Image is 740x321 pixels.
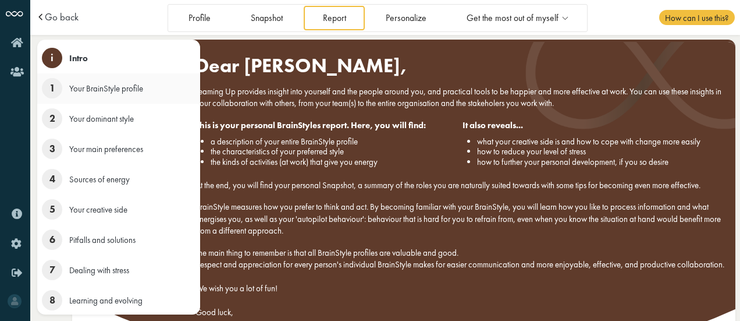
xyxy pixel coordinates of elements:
li: how to further your personal development, if you so desire [477,157,729,167]
div: It also reveals... [462,119,729,131]
p: Teaming Up provides insight into yourself and the people around you, and practical tools to be ha... [195,86,729,110]
p: BrainStyle measures how you prefer to think and act. By becoming familiar with your BrainStyle, y... [195,201,729,237]
span: Your creative side [69,204,127,215]
span: Sources of energy [69,174,130,185]
a: Report [304,6,365,30]
span: Your BrainStyle profile [69,83,143,94]
h1: Dear [PERSON_NAME], [195,54,729,78]
span: Your main preferences [69,143,143,154]
span: 8 [42,290,62,311]
span: 3 [42,139,62,159]
li: a description of your entire BrainStyle profile [211,136,462,147]
a: Profile [170,6,230,30]
span: 5 [42,199,62,220]
span: 6 [42,230,62,250]
span: 4 [42,169,62,189]
span: 7 [42,260,62,280]
span: How can I use this? [659,10,734,25]
a: Snapshot [232,6,301,30]
p: At the end, you will find your personal Snapshot, a summary of the roles you are naturally suited... [195,179,729,191]
li: the kinds of activities (at work) that give you energy [211,157,462,167]
span: Get the most out of myself [467,13,558,23]
span: 2 [42,108,62,129]
li: what your creative side is and how to cope with change more easily [477,136,729,147]
span: Intro [69,52,88,64]
li: how to reduce your level of stress [477,146,729,157]
div: This is your personal BrainStyles report. Here, you will find: [195,119,462,131]
span: 1 [42,78,62,98]
span: Dealing with stress [69,264,129,276]
li: the characteristics of your preferred style [211,146,462,157]
a: Personalize [367,6,446,30]
span: Learning and evolving [69,295,143,306]
a: Go back [45,12,79,22]
span: i [42,48,62,68]
span: Pitfalls and solutions [69,234,136,245]
a: Get the most out of myself [447,6,586,30]
span: Your dominant style [69,113,134,124]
